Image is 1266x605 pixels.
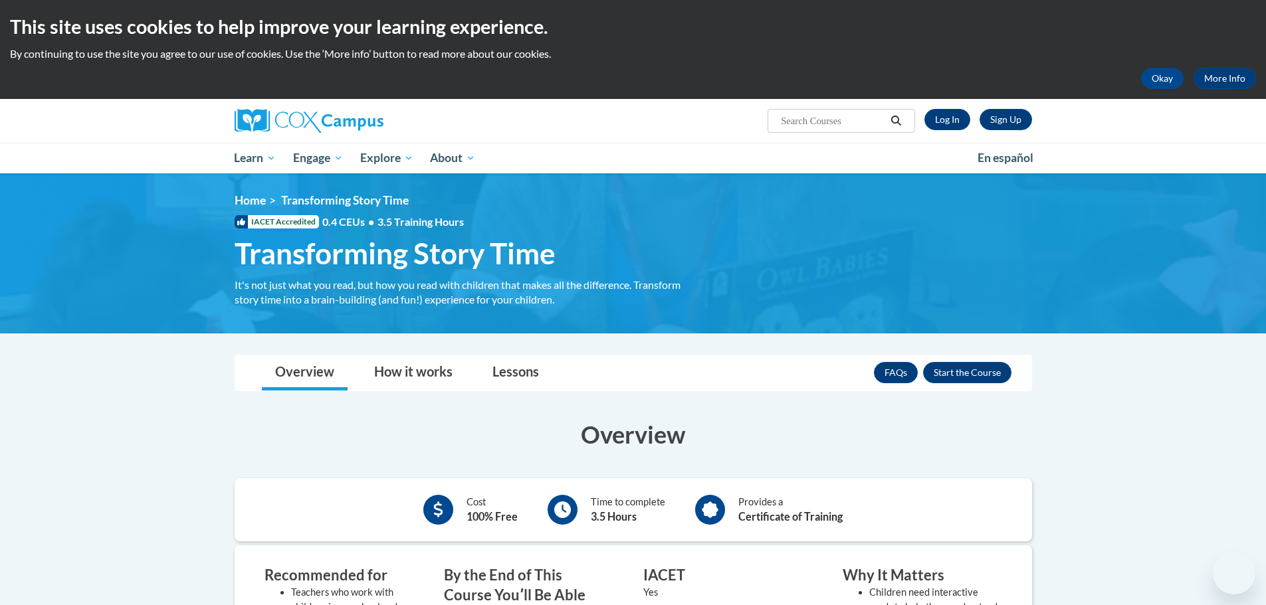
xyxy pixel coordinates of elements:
div: Cost [467,495,518,525]
a: Lessons [479,355,552,390]
h3: Overview [235,418,1032,451]
h3: IACET [643,565,803,586]
p: By continuing to use the site you agree to our use of cookies. Use the ‘More info’ button to read... [10,46,1256,61]
a: Cox Campus [235,109,487,133]
a: How it works [361,355,466,390]
a: Learn [226,143,285,173]
div: It's not just what you read, but how you read with children that makes all the difference. Transf... [235,278,693,307]
input: Search Courses [780,113,886,129]
a: Overview [262,355,348,390]
b: Certificate of Training [738,510,843,523]
span: Transforming Story Time [235,236,556,271]
span: IACET Accredited [235,215,319,228]
b: 100% Free [467,510,518,523]
span: Engage [293,150,343,166]
span: • [368,215,374,228]
h3: Why It Matters [843,565,1002,586]
span: Learn [234,150,276,166]
button: Search [886,113,906,129]
a: About [421,143,484,173]
a: Home [235,193,266,207]
div: Time to complete [591,495,665,525]
button: Okay [1141,68,1184,89]
a: En español [969,144,1042,172]
span: 3.5 Training Hours [377,215,464,228]
a: Log In [924,109,970,130]
span: En español [978,151,1033,165]
span: Explore [360,150,413,166]
h3: Recommended for [264,565,404,586]
a: Register [980,109,1032,130]
value: Yes [643,586,658,598]
div: Main menu [215,143,1052,173]
a: Explore [352,143,422,173]
span: 0.4 CEUs [322,215,464,229]
b: 3.5 Hours [591,510,637,523]
h2: This site uses cookies to help improve your learning experience. [10,13,1256,40]
div: Provides a [738,495,843,525]
span: Transforming Story Time [281,193,409,207]
a: More Info [1194,68,1256,89]
iframe: Button to launch messaging window [1213,552,1255,594]
button: Enroll [923,362,1011,383]
a: FAQs [874,362,918,383]
span: About [430,150,475,166]
img: Cox Campus [235,109,383,133]
a: Engage [284,143,352,173]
